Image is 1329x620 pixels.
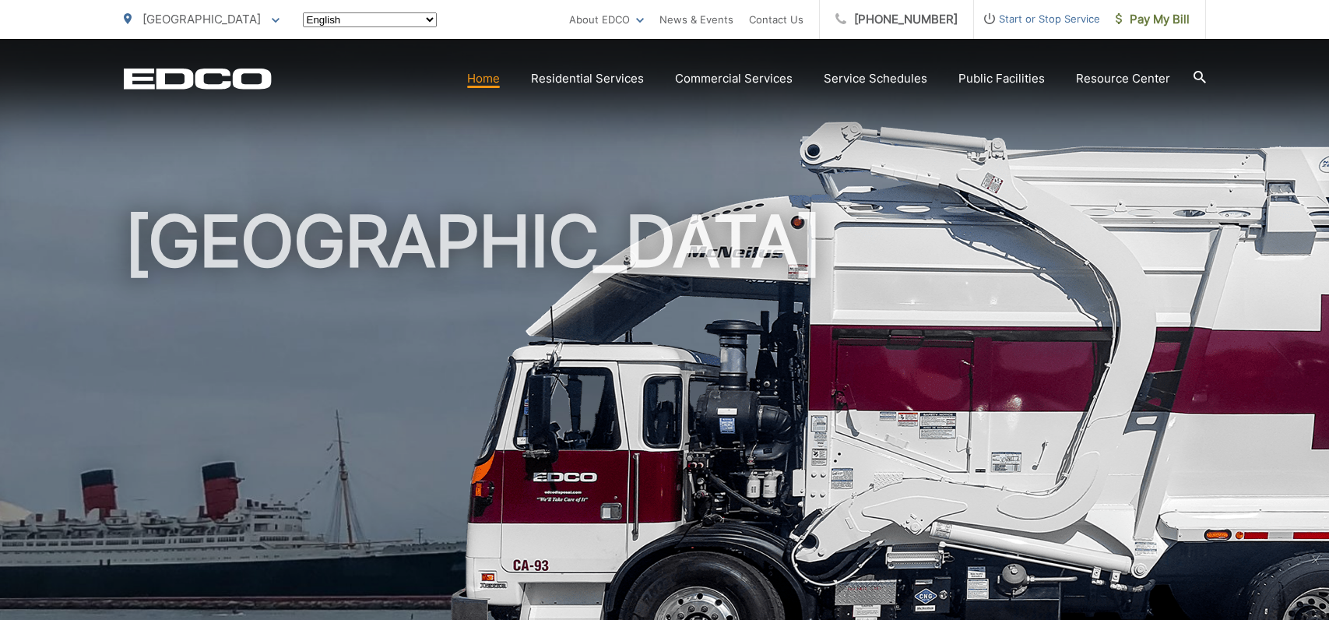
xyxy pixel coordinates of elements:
a: Contact Us [749,10,803,29]
select: Select a language [303,12,437,27]
span: [GEOGRAPHIC_DATA] [142,12,261,26]
a: Service Schedules [824,69,927,88]
a: Public Facilities [958,69,1045,88]
a: Residential Services [531,69,644,88]
a: About EDCO [569,10,644,29]
a: Resource Center [1076,69,1170,88]
span: Pay My Bill [1116,10,1190,29]
a: EDCD logo. Return to the homepage. [124,68,272,90]
a: Commercial Services [675,69,793,88]
a: News & Events [659,10,733,29]
a: Home [467,69,500,88]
